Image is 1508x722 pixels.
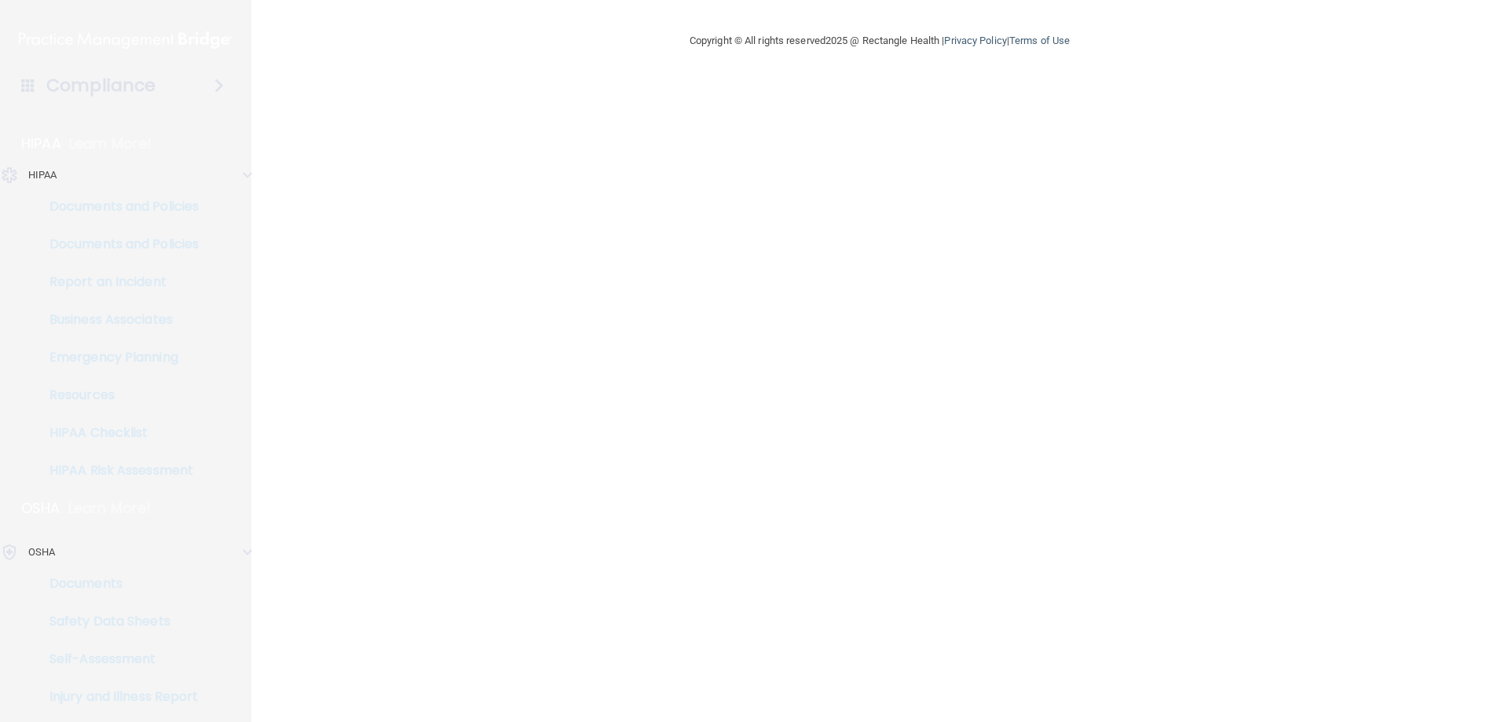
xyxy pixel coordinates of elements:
p: Safety Data Sheets [10,614,225,629]
p: Documents [10,576,225,592]
p: HIPAA Checklist [10,425,225,441]
p: Emergency Planning [10,350,225,365]
p: Documents and Policies [10,199,225,214]
p: OSHA [21,499,60,518]
p: Documents and Policies [10,236,225,252]
div: Copyright © All rights reserved 2025 @ Rectangle Health | | [593,16,1166,66]
p: OSHA [28,543,55,562]
p: Self-Assessment [10,651,225,667]
p: Learn More! [69,134,152,153]
p: Learn More! [68,499,152,518]
p: Report an Incident [10,274,225,290]
p: HIPAA [21,134,61,153]
p: Injury and Illness Report [10,689,225,705]
p: HIPAA Risk Assessment [10,463,225,478]
p: HIPAA [28,166,57,185]
h4: Compliance [46,75,156,97]
img: PMB logo [19,24,232,56]
p: Resources [10,387,225,403]
a: Privacy Policy [944,35,1006,46]
a: Terms of Use [1009,35,1070,46]
p: Business Associates [10,312,225,328]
